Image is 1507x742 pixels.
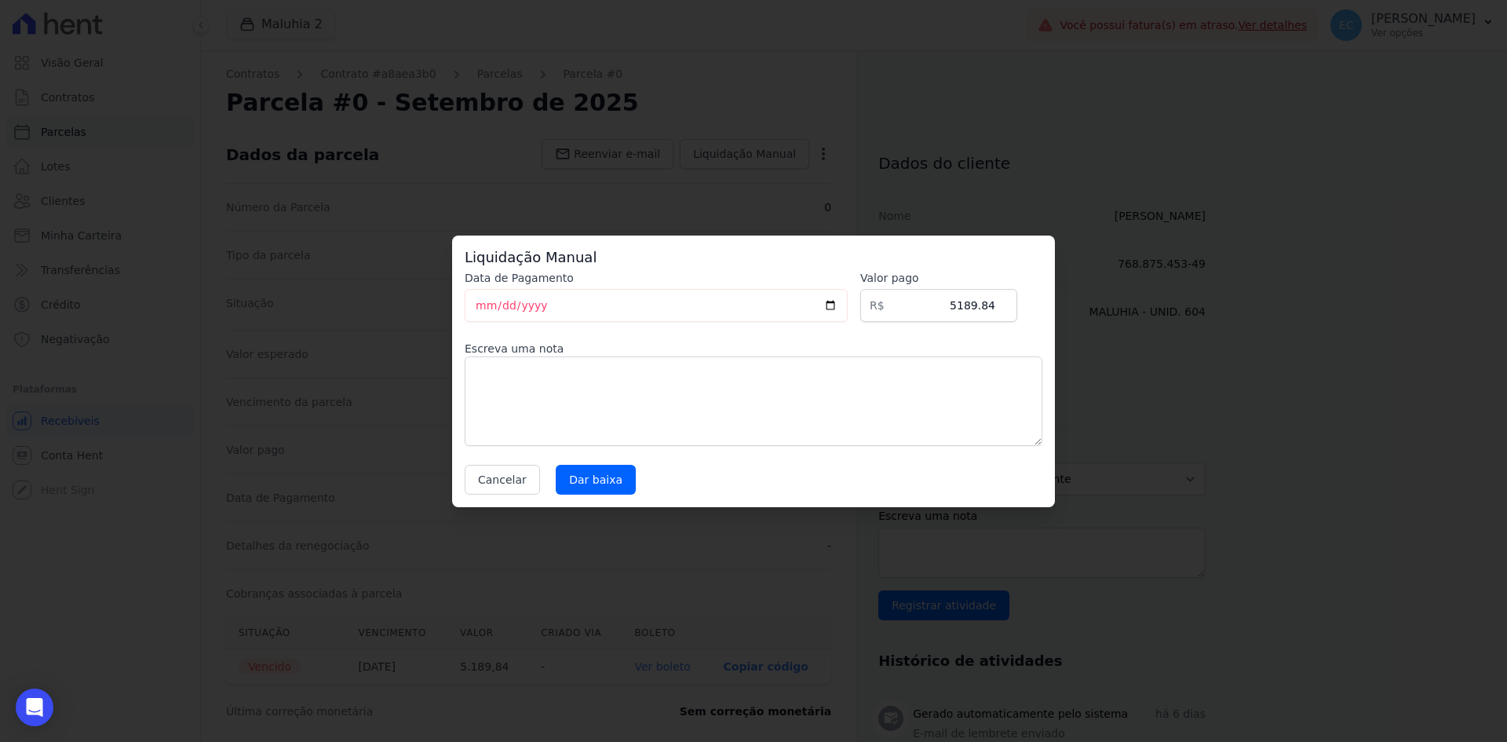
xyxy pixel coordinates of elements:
label: Valor pago [860,270,1017,286]
label: Data de Pagamento [465,270,848,286]
button: Cancelar [465,465,540,495]
label: Escreva uma nota [465,341,1042,356]
input: Dar baixa [556,465,636,495]
h3: Liquidação Manual [465,248,1042,267]
div: Open Intercom Messenger [16,689,53,726]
